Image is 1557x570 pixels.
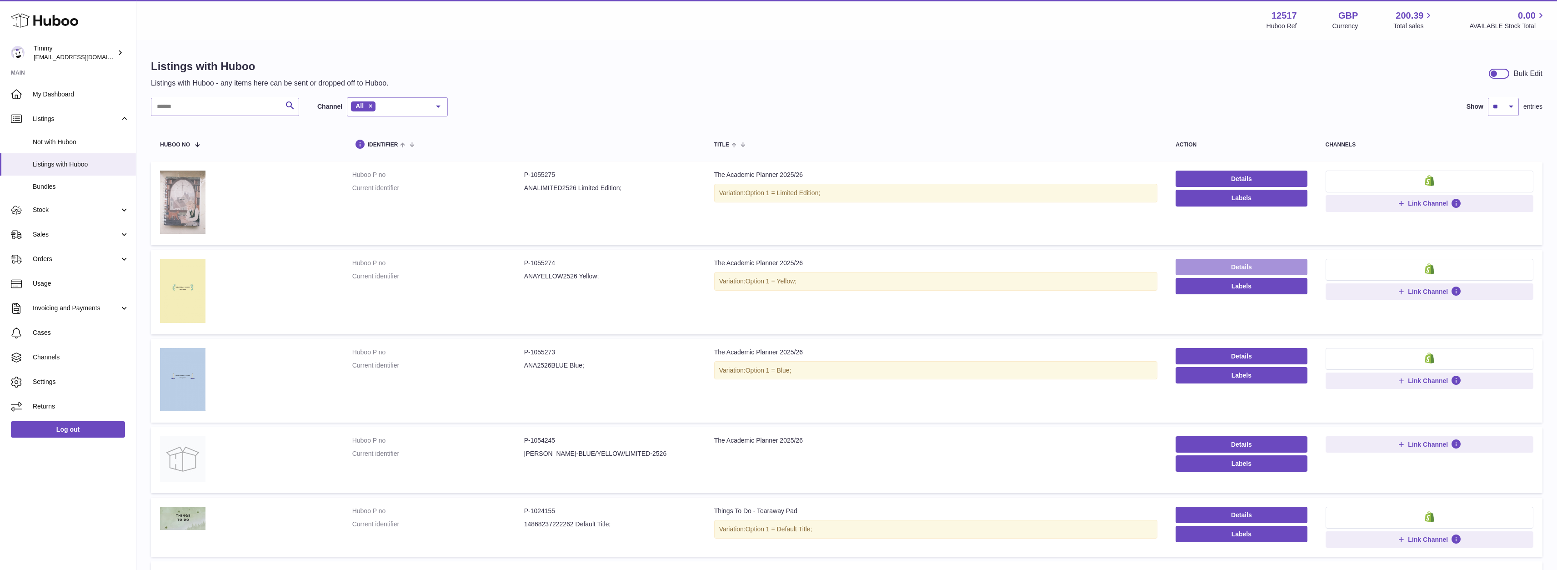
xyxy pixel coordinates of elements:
[317,102,342,111] label: Channel
[524,361,696,370] dd: ANA2526BLUE Blue;
[1176,142,1307,148] div: action
[1326,436,1533,453] button: Link Channel
[151,59,389,74] h1: Listings with Huboo
[368,142,398,148] span: identifier
[1272,10,1297,22] strong: 12517
[160,507,205,530] img: Things To Do - Tearaway Pad
[714,184,1158,202] div: Variation:
[33,138,129,146] span: Not with Huboo
[352,520,524,529] dt: Current identifier
[714,436,1158,445] div: The Academic Planner 2025/26
[33,90,129,99] span: My Dashboard
[1176,348,1307,364] a: Details
[714,507,1158,515] div: Things To Do - Tearaway Pad
[33,279,129,288] span: Usage
[1408,377,1448,385] span: Link Channel
[1408,199,1448,207] span: Link Channel
[1176,259,1307,275] a: Details
[33,206,120,214] span: Stock
[33,255,120,263] span: Orders
[524,520,696,529] dd: 14868237222262 Default Title;
[1176,190,1307,206] button: Labels
[1469,22,1546,30] span: AVAILABLE Stock Total
[1176,171,1307,187] a: Details
[1467,102,1483,111] label: Show
[1176,455,1307,472] button: Labels
[1425,263,1434,274] img: shopify-small.png
[33,304,120,313] span: Invoicing and Payments
[33,230,120,239] span: Sales
[1425,353,1434,363] img: shopify-small.png
[160,259,205,323] img: The Academic Planner 2025/26
[1176,367,1307,383] button: Labels
[151,78,389,88] p: Listings with Huboo - any items here can be sent or dropped off to Huboo.
[352,507,524,515] dt: Huboo P no
[160,348,205,412] img: The Academic Planner 2025/26
[524,259,696,267] dd: P-1055274
[1469,10,1546,30] a: 0.00 AVAILABLE Stock Total
[1338,10,1358,22] strong: GBP
[1425,175,1434,186] img: shopify-small.png
[1332,22,1358,30] div: Currency
[524,171,696,179] dd: P-1055275
[33,115,120,123] span: Listings
[1176,278,1307,294] button: Labels
[352,184,524,192] dt: Current identifier
[1326,195,1533,212] button: Link Channel
[1326,531,1533,548] button: Link Channel
[160,171,205,234] img: The Academic Planner 2025/26
[1267,22,1297,30] div: Huboo Ref
[34,44,115,61] div: Timmy
[1518,10,1536,22] span: 0.00
[1326,373,1533,389] button: Link Channel
[352,361,524,370] dt: Current identifier
[355,102,364,110] span: All
[714,272,1158,291] div: Variation:
[746,525,812,533] span: Option 1 = Default Title;
[1408,288,1448,296] span: Link Channel
[524,348,696,357] dd: P-1055273
[160,142,190,148] span: Huboo no
[1326,283,1533,300] button: Link Channel
[33,402,129,411] span: Returns
[33,353,129,362] span: Channels
[524,436,696,445] dd: P-1054245
[33,378,129,386] span: Settings
[1514,69,1542,79] div: Bulk Edit
[1326,142,1533,148] div: channels
[34,53,134,61] span: [EMAIL_ADDRESS][DOMAIN_NAME]
[352,171,524,179] dt: Huboo P no
[352,436,524,445] dt: Huboo P no
[524,507,696,515] dd: P-1024155
[160,436,205,482] img: The Academic Planner 2025/26
[1176,436,1307,453] a: Details
[1396,10,1423,22] span: 200.39
[714,361,1158,380] div: Variation:
[352,259,524,267] dt: Huboo P no
[746,189,821,197] span: Option 1 = Limited Edition;
[524,184,696,192] dd: ANALIMITED2526 Limited Edition;
[33,160,129,169] span: Listings with Huboo
[352,449,524,458] dt: Current identifier
[714,171,1158,179] div: The Academic Planner 2025/26
[746,277,796,285] span: Option 1 = Yellow;
[1176,526,1307,542] button: Labels
[524,272,696,281] dd: ANAYELLOW2526 Yellow;
[1408,535,1448,544] span: Link Channel
[33,328,129,337] span: Cases
[714,142,729,148] span: title
[352,348,524,357] dt: Huboo P no
[714,348,1158,357] div: The Academic Planner 2025/26
[1176,507,1307,523] a: Details
[1393,22,1434,30] span: Total sales
[714,259,1158,267] div: The Academic Planner 2025/26
[11,46,25,60] img: internalAdmin-12517@internal.huboo.com
[524,449,696,458] dd: [PERSON_NAME]-BLUE/YELLOW/LIMITED-2526
[1393,10,1434,30] a: 200.39 Total sales
[1425,511,1434,522] img: shopify-small.png
[1523,102,1542,111] span: entries
[11,421,125,438] a: Log out
[1408,440,1448,449] span: Link Channel
[714,520,1158,539] div: Variation:
[746,367,791,374] span: Option 1 = Blue;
